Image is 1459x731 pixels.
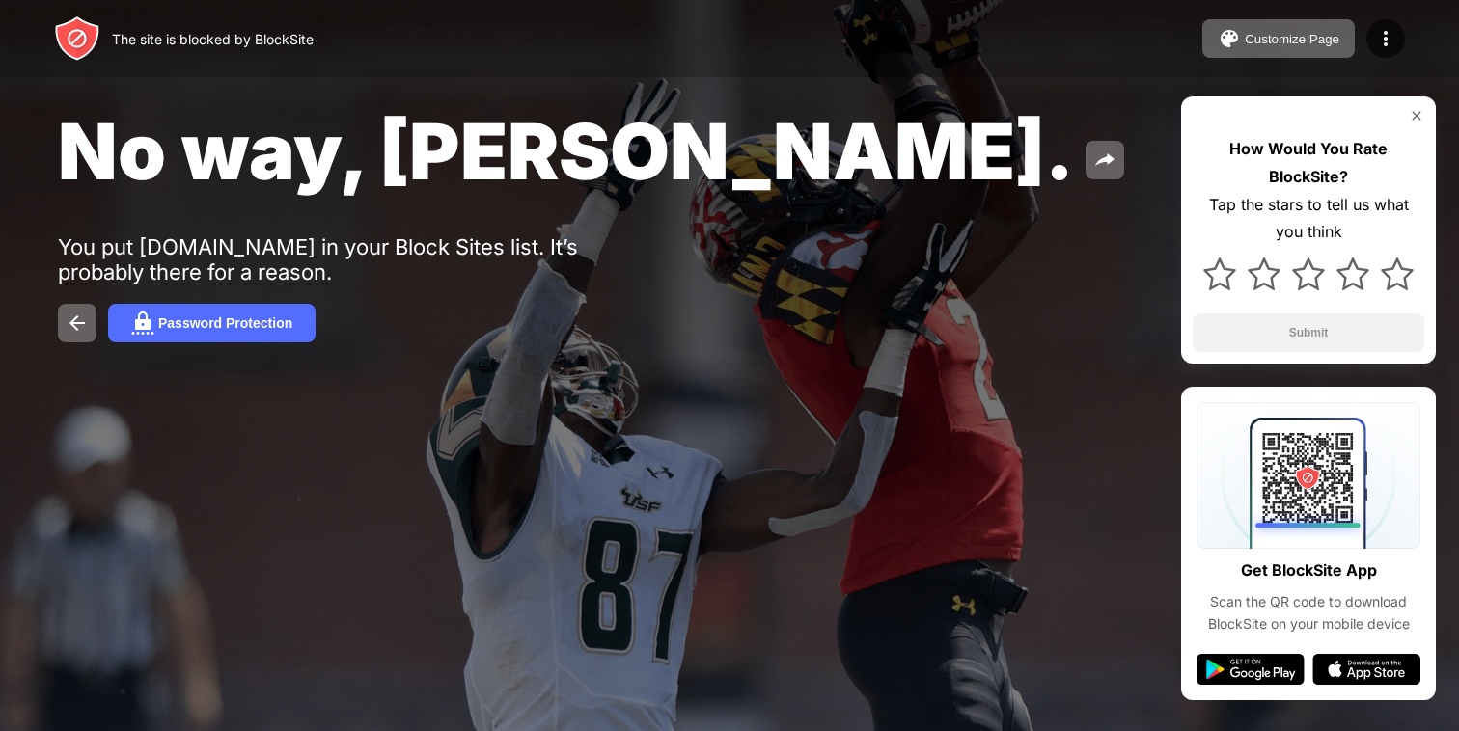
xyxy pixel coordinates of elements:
img: back.svg [66,311,89,335]
img: share.svg [1093,149,1116,172]
div: Password Protection [158,315,292,331]
button: Customize Page [1202,19,1355,58]
img: app-store.svg [1312,654,1420,685]
img: password.svg [131,311,154,335]
div: You put [DOMAIN_NAME] in your Block Sites list. It’s probably there for a reason. [58,234,654,284]
div: The site is blocked by BlockSite [112,31,314,47]
img: qrcode.svg [1197,402,1420,549]
img: star.svg [1292,257,1325,290]
button: Password Protection [108,304,316,342]
img: rate-us-close.svg [1409,108,1424,123]
img: header-logo.svg [54,15,100,62]
div: Get BlockSite App [1241,556,1377,584]
button: Submit [1193,313,1424,352]
img: pallet.svg [1218,27,1241,50]
img: star.svg [1203,257,1236,290]
div: How Would You Rate BlockSite? [1193,135,1424,191]
img: menu-icon.svg [1374,27,1397,50]
div: Scan the QR code to download BlockSite on your mobile device [1197,591,1420,635]
img: google-play.svg [1197,654,1305,685]
img: star.svg [1381,257,1414,290]
div: Customize Page [1245,32,1339,46]
img: star.svg [1248,257,1280,290]
img: star.svg [1336,257,1369,290]
div: Tap the stars to tell us what you think [1193,191,1424,247]
span: No way, [PERSON_NAME]. [58,104,1074,198]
